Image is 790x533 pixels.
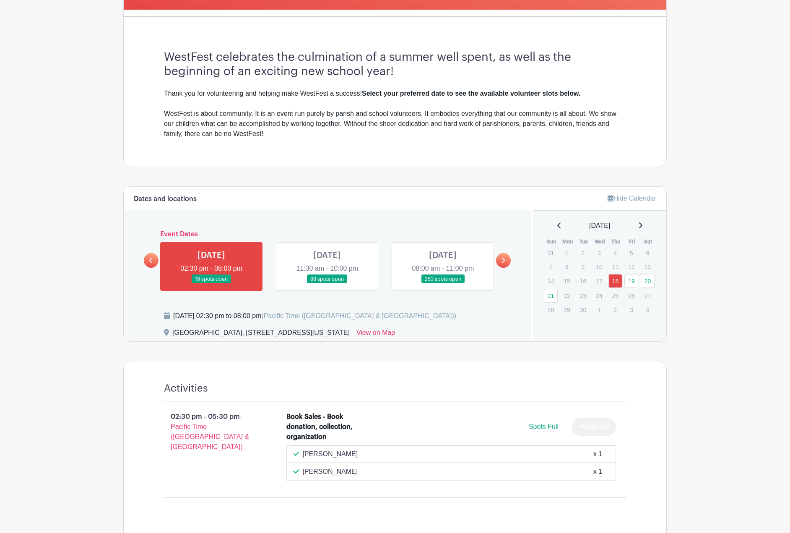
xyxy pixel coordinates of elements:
p: [PERSON_NAME] [303,467,358,477]
p: 4 [608,246,622,259]
p: 9 [576,260,590,273]
p: 3 [624,303,638,316]
p: 14 [544,274,558,287]
p: 1 [592,303,606,316]
p: 29 [560,303,574,316]
h6: Event Dates [159,230,496,238]
a: Hide Calendar [608,195,656,202]
p: [PERSON_NAME] [303,449,358,459]
th: Sat [640,238,657,246]
p: 24 [592,289,606,302]
p: 7 [544,260,558,273]
p: 26 [624,289,638,302]
div: WestFest is about community. It is an event run purely by parish and school volunteers. It embodi... [164,109,626,139]
span: [DATE] [589,221,610,231]
a: View on Map [356,328,395,341]
div: x 1 [593,467,602,477]
p: 22 [560,289,574,302]
strong: Select your preferred date to see the available volunteer slots below. [362,90,580,97]
div: Thank you for volunteering and helping make WestFest a success! [164,89,626,99]
p: 13 [641,260,655,273]
h3: WestFest celebrates the culmination of a summer well spent, as well as the beginning of an exciti... [164,50,626,78]
th: Sun [543,238,560,246]
p: 8 [560,260,574,273]
p: 6 [641,246,655,259]
p: 30 [576,303,590,316]
p: 12 [624,260,638,273]
p: 02:30 pm - 05:30 pm [151,408,273,455]
a: 20 [641,274,655,288]
p: 27 [641,289,655,302]
a: 18 [608,274,622,288]
span: Spots Full [529,423,559,430]
a: 21 [544,289,558,303]
p: 15 [560,274,574,287]
span: (Pacific Time ([GEOGRAPHIC_DATA] & [GEOGRAPHIC_DATA])) [261,312,456,319]
p: 3 [592,246,606,259]
h4: Activities [164,382,208,395]
div: x 1 [593,449,602,459]
p: 11 [608,260,622,273]
p: 31 [544,246,558,259]
div: Book Sales - Book donation, collection, organization [286,412,359,442]
p: 5 [624,246,638,259]
h6: Dates and locations [134,195,197,203]
th: Wed [592,238,608,246]
a: 19 [624,274,638,288]
p: 4 [641,303,655,316]
p: 28 [544,303,558,316]
th: Thu [608,238,624,246]
p: 2 [576,246,590,259]
p: 23 [576,289,590,302]
p: 25 [608,289,622,302]
div: [GEOGRAPHIC_DATA], [STREET_ADDRESS][US_STATE] [172,328,350,341]
p: 16 [576,274,590,287]
p: 2 [608,303,622,316]
p: 1 [560,246,574,259]
th: Fri [624,238,640,246]
th: Mon [559,238,576,246]
th: Tue [576,238,592,246]
p: 17 [592,274,606,287]
p: 10 [592,260,606,273]
div: [DATE] 02:30 pm to 08:00 pm [173,311,456,321]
